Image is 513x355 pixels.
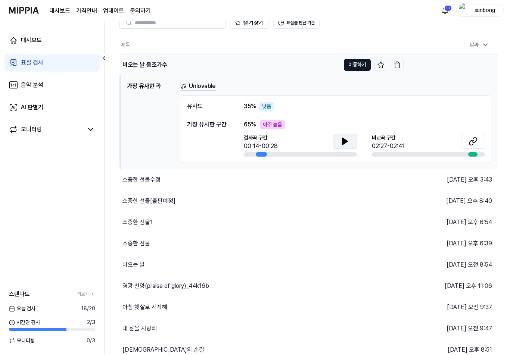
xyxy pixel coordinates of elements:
div: 소중한 선물[출판예정] [122,197,175,205]
button: 알림13 [439,4,451,16]
img: profile [459,3,468,18]
div: 02:27-02:41 [372,142,405,151]
div: 날짜 [467,39,492,51]
div: [DEMOGRAPHIC_DATA]의 손길 [122,345,204,354]
span: 35 % [244,102,256,111]
div: 아침 햇살로 시작해 [122,303,167,312]
a: 모니터링 [9,125,83,134]
img: delete [394,61,401,69]
th: 제목 [120,36,404,54]
a: 표절 검사 [4,54,100,72]
div: 소중한 선물수정 [122,175,161,184]
td: [DATE] 오전 8:54 [404,254,498,275]
span: 모니터링 [9,337,35,345]
td: [DATE] 오후 6:54 [404,211,498,233]
button: 가격안내 [76,6,97,15]
td: [DATE] 오후 6:39 [404,233,498,254]
span: 오늘 검사 [9,305,35,312]
a: 더보기 [77,291,95,298]
h1: 가장 유사한 곡 [127,82,175,163]
div: 13 [444,5,452,11]
span: 비교곡 구간 [372,134,405,142]
div: 낮음 [259,102,274,111]
span: 시간당 검사 [9,318,40,326]
a: Unlovable [181,82,216,91]
div: sunbong [470,6,499,14]
div: 음악 분석 [21,81,43,89]
td: [DATE] 오후 11:06 [404,275,498,296]
button: 표절률 판단 기준 [273,17,320,29]
div: 대시보드 [21,36,42,45]
button: 즐겨찾기 [230,17,269,29]
a: 음악 분석 [4,76,100,94]
div: 가장 유사한 구간 [187,120,229,129]
td: [DATE] 오후 3:43 [404,169,498,190]
div: 영광 찬양(praise of glory)_44k16b [122,282,209,290]
a: AI 판별기 [4,98,100,116]
div: 비오는 날 음조가수 [122,60,167,69]
div: 비오는 날 [122,260,145,269]
span: 2 / 3 [87,318,95,326]
div: 소중한 선물1 [122,218,153,227]
span: 스탠다드 [9,290,30,299]
div: 00:14-00:28 [244,142,278,151]
span: 65 % [244,120,256,129]
div: 모니터링 [21,125,42,134]
a: 대시보드 [49,6,70,15]
div: 표절 검사 [21,58,43,67]
td: [DATE] 오전 9:47 [404,318,498,339]
span: 검사곡 구간 [244,134,278,142]
div: 아주 높음 [260,120,285,129]
div: AI 판별기 [21,103,43,112]
a: 대시보드 [4,31,100,49]
td: [DATE] 오전 9:37 [404,296,498,318]
div: 소중한 선물 [122,239,150,248]
a: 업데이트 [103,6,124,15]
button: 이동하기 [344,59,371,71]
button: profilesunbong [456,4,504,17]
div: 유사도 [187,102,229,111]
div: 내 삶을 사랑해 [122,324,157,333]
td: [DATE] 오후 4:50 [404,54,498,75]
span: 0 / 3 [87,337,95,345]
td: [DATE] 오후 8:40 [404,190,498,211]
img: 알림 [441,6,450,15]
span: 18 / 20 [81,305,95,312]
a: 문의하기 [130,6,151,15]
